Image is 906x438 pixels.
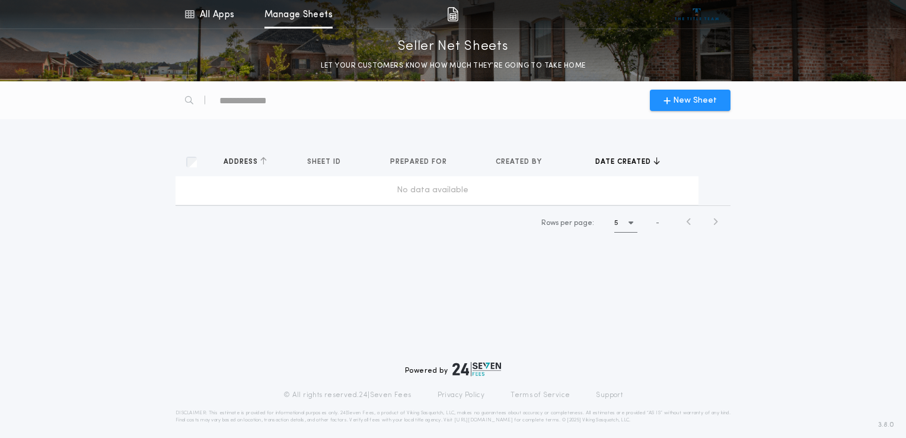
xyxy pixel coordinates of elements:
span: Sheet ID [307,157,343,167]
button: 5 [614,214,637,233]
span: Created by [496,157,544,167]
button: Address [224,156,267,168]
p: LET YOUR CUSTOMERS KNOW HOW MUCH THEY’RE GOING TO TAKE HOME [321,60,586,72]
button: New Sheet [650,90,730,111]
p: © All rights reserved. 24|Seven Fees [283,391,411,400]
span: Prepared for [390,157,449,167]
h1: 5 [614,217,618,229]
div: No data available [180,185,684,196]
span: New Sheet [673,94,717,107]
a: Terms of Service [511,391,570,400]
p: Seller Net Sheets [398,37,509,56]
p: DISCLAIMER: This estimate is provided for informational purposes only. 24|Seven Fees, a product o... [176,410,730,424]
img: img [447,7,458,21]
div: Powered by [405,362,501,376]
span: Address [224,157,260,167]
button: Sheet ID [307,156,350,168]
img: logo [452,362,501,376]
a: [URL][DOMAIN_NAME] [454,418,513,423]
span: - [656,218,659,228]
span: Date created [595,157,653,167]
a: Support [596,391,623,400]
button: Date created [595,156,660,168]
span: 3.8.0 [878,420,894,430]
button: Created by [496,156,551,168]
img: vs-icon [675,8,719,20]
a: Privacy Policy [438,391,485,400]
span: Rows per page: [541,220,594,227]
